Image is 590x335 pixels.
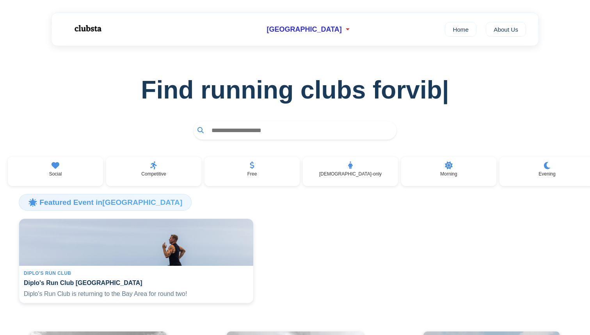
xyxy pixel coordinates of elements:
[486,22,526,37] a: About Us
[319,171,382,177] p: [DEMOGRAPHIC_DATA]-only
[406,75,449,104] span: vib
[64,19,111,38] img: Logo
[24,279,249,287] h4: Diplo's Run Club [GEOGRAPHIC_DATA]
[141,171,166,177] p: Competitive
[538,171,555,177] p: Evening
[24,290,249,298] p: Diplo's Run Club is returning to the Bay Area for round two!
[24,271,249,276] div: Diplo's Run Club
[12,75,578,104] h1: Find running clubs for
[49,171,62,177] p: Social
[442,76,449,104] span: |
[445,22,476,37] a: Home
[267,25,341,34] span: [GEOGRAPHIC_DATA]
[247,171,257,177] p: Free
[19,219,253,266] img: Diplo's Run Club San Francisco
[19,194,192,210] h3: 🌟 Featured Event in [GEOGRAPHIC_DATA]
[440,171,457,177] p: Morning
